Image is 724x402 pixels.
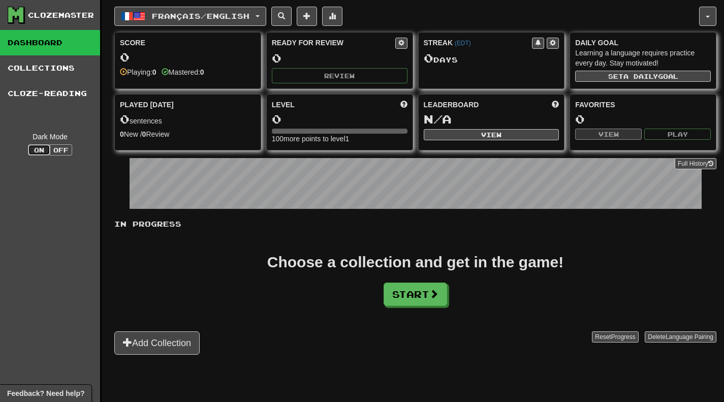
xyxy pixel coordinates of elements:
[645,331,716,343] button: DeleteLanguage Pairing
[675,158,716,169] a: Full History
[424,100,479,110] span: Leaderboard
[120,113,256,126] div: sentences
[120,129,256,139] div: New / Review
[644,129,711,140] button: Play
[114,219,716,229] p: In Progress
[152,12,249,20] span: Français / English
[272,134,407,144] div: 100 more points to level 1
[575,100,711,110] div: Favorites
[575,129,642,140] button: View
[424,52,559,65] div: Day s
[424,129,559,140] button: View
[297,7,317,26] button: Add sentence to collection
[142,130,146,138] strong: 0
[8,132,92,142] div: Dark Mode
[575,113,711,126] div: 0
[120,100,174,110] span: Played [DATE]
[162,67,204,77] div: Mastered:
[611,333,636,341] span: Progress
[552,100,559,110] span: This week in points, UTC
[120,130,124,138] strong: 0
[424,112,452,126] span: N/A
[272,52,407,65] div: 0
[152,68,156,76] strong: 0
[272,113,407,126] div: 0
[666,333,713,341] span: Language Pairing
[271,7,292,26] button: Search sentences
[400,100,407,110] span: Score more points to level up
[28,10,94,20] div: Clozemaster
[7,388,84,398] span: Open feedback widget
[200,68,204,76] strong: 0
[575,48,711,68] div: Learning a language requires practice every day. Stay motivated!
[272,68,407,83] button: Review
[623,73,658,80] span: a daily
[120,67,156,77] div: Playing:
[575,38,711,48] div: Daily Goal
[272,100,295,110] span: Level
[322,7,342,26] button: More stats
[267,255,563,270] div: Choose a collection and get in the game!
[120,112,130,126] span: 0
[272,38,395,48] div: Ready for Review
[28,144,50,156] button: On
[120,51,256,64] div: 0
[114,7,266,26] button: Français/English
[384,283,447,306] button: Start
[120,38,256,48] div: Score
[114,331,200,355] button: Add Collection
[50,144,72,156] button: Off
[575,71,711,82] button: Seta dailygoal
[592,331,638,343] button: ResetProgress
[424,51,433,65] span: 0
[424,38,532,48] div: Streak
[455,40,471,47] a: (EDT)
